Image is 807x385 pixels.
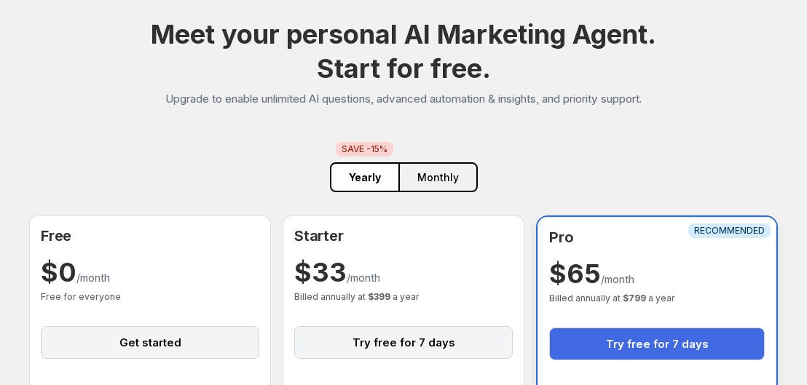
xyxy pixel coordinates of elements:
span: $ 0 [41,256,76,288]
p: Upgrade to enable unlimited AI questions, advanced automation & insights, and priority support. [165,92,642,106]
p: Billed annually at a year [549,293,765,304]
span: /month [347,271,380,284]
p: Billed annually at a year [294,291,513,303]
h2: Free [41,227,259,245]
p: Free for everyone [41,291,259,303]
button: Get started [41,326,259,359]
strong: $ 399 [368,291,390,302]
h2: Starter [294,227,513,245]
button: Yearly [330,162,399,192]
button: Monthly [399,162,478,192]
span: SAVE -15% [342,143,387,155]
button: Try free for 7 days [549,328,765,360]
h2: Pro [549,229,765,246]
span: /month [76,271,110,284]
span: RECOMMENDED [694,225,765,237]
span: /month [601,273,634,285]
span: $ 65 [549,258,601,290]
h1: Meet your personal AI Marketing Agent. [151,17,656,86]
span: Start for free. [317,52,491,84]
span: $ 33 [294,256,347,288]
button: Try free for 7 days [294,326,513,359]
strong: $ 799 [623,293,646,303]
